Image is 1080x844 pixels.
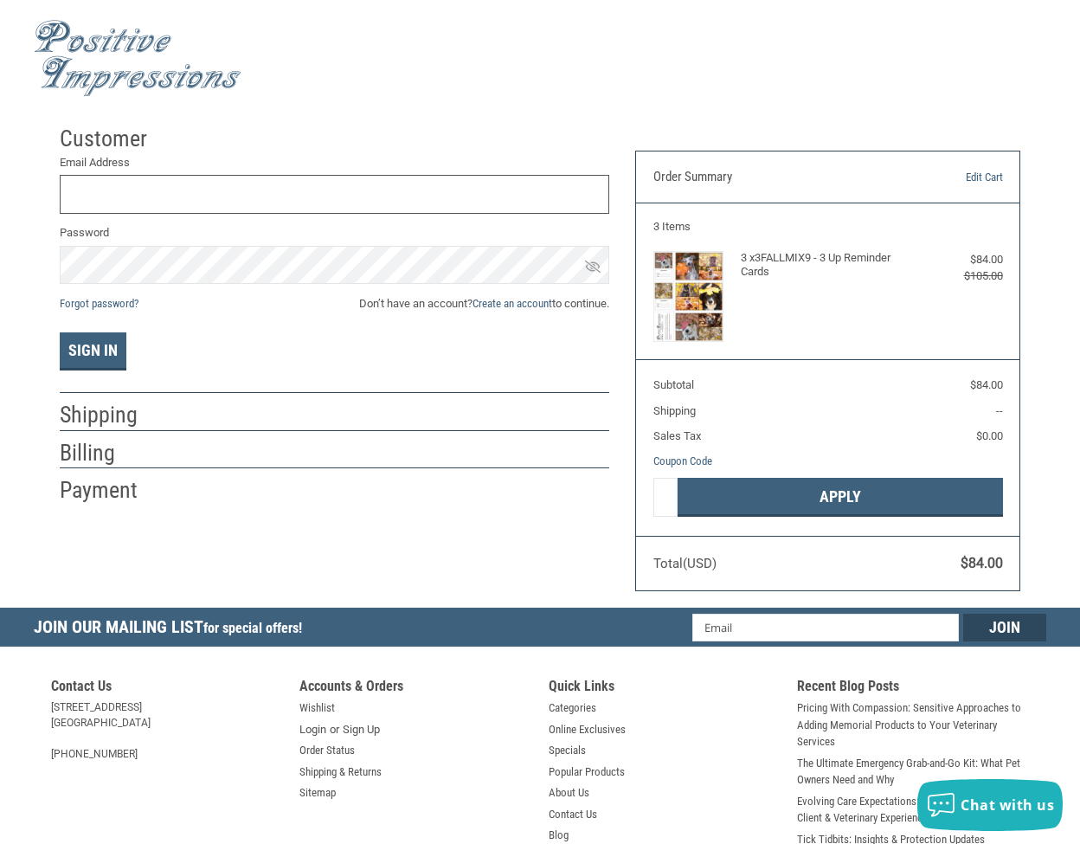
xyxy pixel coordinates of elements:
a: Sign Up [343,721,380,738]
label: Password [60,224,609,242]
img: Positive Impressions [34,20,241,97]
h4: 3 x 3FALLMIX9 - 3 Up Reminder Cards [741,251,911,280]
h2: Payment [60,476,161,505]
h2: Customer [60,125,161,153]
h3: Order Summary [653,169,890,186]
h3: 3 Items [653,220,1003,234]
span: -- [996,404,1003,417]
a: Order Status [299,742,355,759]
div: $84.00 [916,251,1003,268]
a: About Us [549,784,589,802]
a: Forgot password? [60,297,138,310]
a: Coupon Code [653,454,712,467]
span: Don’t have an account? to continue. [359,295,609,312]
address: [STREET_ADDRESS] [GEOGRAPHIC_DATA] [PHONE_NUMBER] [51,699,283,762]
a: Blog [549,827,569,844]
a: Create an account [472,297,552,310]
a: Sitemap [299,784,336,802]
span: Total (USD) [653,556,717,571]
a: Popular Products [549,763,625,781]
a: Shipping & Returns [299,763,382,781]
button: Sign In [60,332,126,370]
button: Chat with us [917,779,1063,831]
span: Chat with us [961,796,1054,815]
span: Subtotal [653,378,694,391]
h2: Shipping [60,401,161,429]
div: $105.00 [916,267,1003,285]
a: Contact Us [549,806,597,823]
a: Login [299,721,326,738]
h5: Join Our Mailing List [34,608,311,652]
span: $0.00 [976,429,1003,442]
a: Categories [549,699,596,717]
h5: Accounts & Orders [299,678,531,699]
a: Evolving Care Expectations: Ways to Enhance the Client & Veterinary Experience [797,793,1029,827]
button: Apply [678,478,1003,517]
a: Online Exclusives [549,721,626,738]
span: $84.00 [961,555,1003,571]
a: The Ultimate Emergency Grab-and-Go Kit: What Pet Owners Need and Why [797,755,1029,789]
input: Gift Certificate or Coupon Code [653,478,678,517]
span: Shipping [653,404,696,417]
label: Email Address [60,154,609,171]
input: Email [692,614,960,641]
a: Pricing With Compassion: Sensitive Approaches to Adding Memorial Products to Your Veterinary Serv... [797,699,1029,751]
a: Wishlist [299,699,335,717]
a: Edit Cart [890,169,1003,186]
h2: Billing [60,439,161,467]
span: for special offers! [203,620,302,636]
span: $84.00 [970,378,1003,391]
span: or [319,721,350,738]
h5: Recent Blog Posts [797,678,1029,699]
span: Sales Tax [653,429,701,442]
h5: Quick Links [549,678,781,699]
input: Join [963,614,1046,641]
a: Specials [549,742,586,759]
h5: Contact Us [51,678,283,699]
